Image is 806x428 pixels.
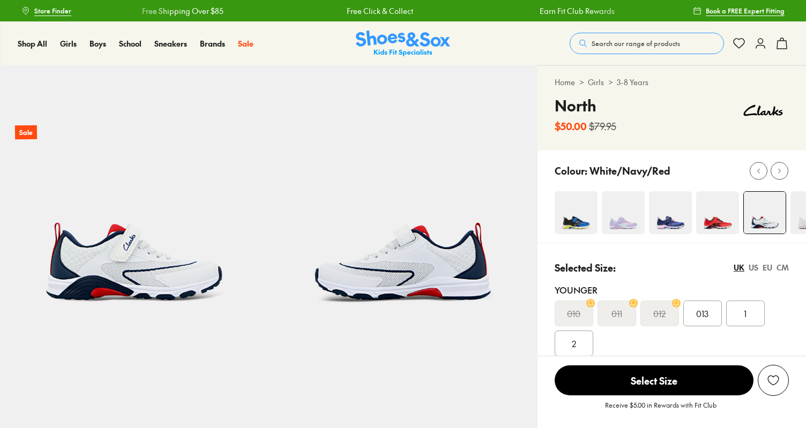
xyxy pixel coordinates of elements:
s: 010 [567,307,580,320]
div: > > [555,77,789,88]
span: Store Finder [34,6,71,16]
s: 011 [611,307,622,320]
a: Store Finder [21,1,71,20]
img: Vendor logo [737,94,789,126]
a: Girls [60,38,77,49]
span: Select Size [555,365,753,395]
div: UK [734,262,744,273]
a: Boys [89,38,106,49]
span: 1 [744,307,747,320]
a: Free Shipping Over $85 [142,5,223,17]
button: Add to Wishlist [758,365,789,396]
p: White/Navy/Red [589,163,670,178]
s: $79.95 [589,119,616,133]
a: Shoes & Sox [356,31,450,57]
p: Sale [15,125,37,140]
a: Sneakers [154,38,187,49]
button: Search our range of products [570,33,724,54]
a: Book a FREE Expert Fitting [693,1,785,20]
p: Colour: [555,163,587,178]
a: Brands [200,38,225,49]
img: North Red/Black [696,191,739,234]
p: Selected Size: [555,260,616,275]
button: Select Size [555,365,753,396]
s: 012 [653,307,666,320]
span: Book a FREE Expert Fitting [706,6,785,16]
h4: North [555,94,616,117]
img: SNS_Logo_Responsive.svg [356,31,450,57]
a: School [119,38,141,49]
a: Girls [588,77,604,88]
img: North Navy/Pink [649,191,692,234]
b: $50.00 [555,119,587,133]
span: Search our range of products [592,39,680,48]
a: Free Click & Collect [347,5,413,17]
span: 013 [696,307,708,320]
img: North Black/Blue [555,191,598,234]
div: EU [763,262,772,273]
a: Sale [238,38,253,49]
p: Receive $5.00 in Rewards with Fit Club [605,400,717,419]
a: Home [555,77,575,88]
div: US [749,262,758,273]
a: 3-8 Years [617,77,648,88]
img: North Lilac [602,191,645,234]
div: Younger [555,283,789,296]
a: Shop All [18,38,47,49]
div: CM [777,262,789,273]
span: 2 [572,337,576,350]
a: Earn Fit Club Rewards [540,5,615,17]
img: North White/Navy/Red [268,65,537,334]
img: North White/Navy/Red [744,192,786,234]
